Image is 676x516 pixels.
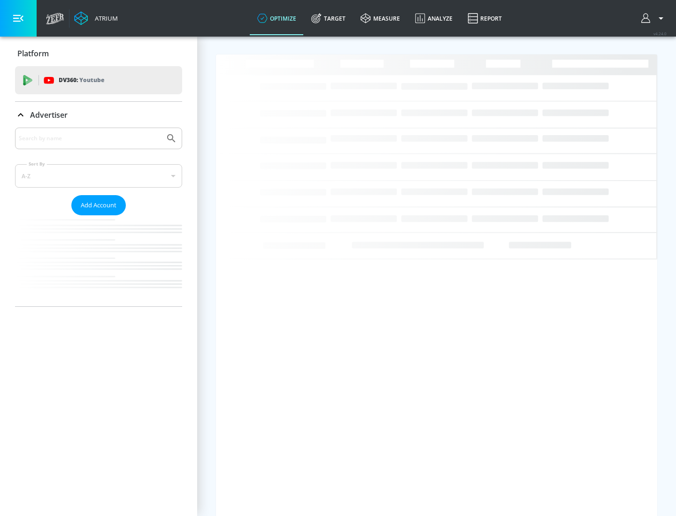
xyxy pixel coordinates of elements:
span: Add Account [81,200,116,211]
label: Sort By [27,161,47,167]
a: Target [304,1,353,35]
div: Atrium [91,14,118,23]
p: Platform [17,48,49,59]
a: measure [353,1,407,35]
span: v 4.24.0 [653,31,667,36]
p: Advertiser [30,110,68,120]
div: Advertiser [15,102,182,128]
nav: list of Advertiser [15,215,182,306]
div: Advertiser [15,128,182,306]
div: A-Z [15,164,182,188]
div: DV360: Youtube [15,66,182,94]
a: Atrium [74,11,118,25]
a: Report [460,1,509,35]
a: optimize [250,1,304,35]
input: Search by name [19,132,161,144]
button: Add Account [71,195,126,215]
p: DV360: [59,75,104,85]
a: Analyze [407,1,460,35]
p: Youtube [79,75,104,85]
div: Platform [15,40,182,67]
